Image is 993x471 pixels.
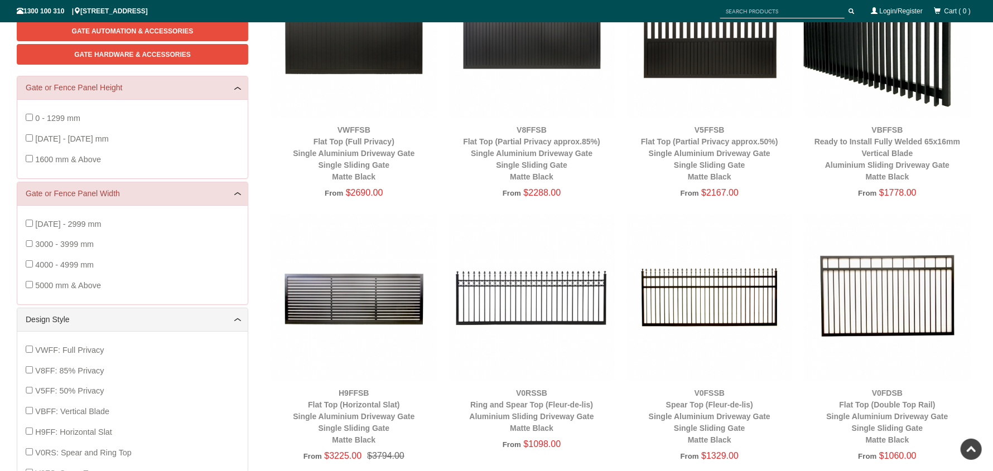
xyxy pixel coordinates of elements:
span: From [681,452,699,460]
span: From [503,189,521,197]
span: 0 - 1299 mm [35,114,80,123]
a: V0FSSBSpear Top (Fleur-de-lis)Single Aluminium Driveway GateSingle Sliding GateMatte Black [649,389,770,444]
span: From [503,440,521,449]
img: V0RSSB - Ring and Spear Top (Fleur-de-lis) - Aluminium Sliding Driveway Gate - Matte Black - Gate... [449,214,615,381]
span: V5FF: 50% Privacy [35,386,104,395]
span: $3225.00 [324,451,361,460]
input: SEARCH PRODUCTS [720,4,845,18]
iframe: LiveChat chat widget [770,173,993,432]
a: V0RSSBRing and Spear Top (Fleur-de-lis)Aluminium Sliding Driveway GateMatte Black [469,389,594,433]
span: $2288.00 [524,188,561,197]
span: 4000 - 4999 mm [35,260,94,269]
span: H9FF: Horizontal Slat [35,428,112,436]
span: [DATE] - [DATE] mm [35,134,108,143]
span: From [681,189,699,197]
span: 3000 - 3999 mm [35,240,94,249]
a: V5FFSBFlat Top (Partial Privacy approx.50%)Single Aluminium Driveway GateSingle Sliding GateMatte... [641,125,778,181]
a: H9FFSBFlat Top (Horizontal Slat)Single Aluminium Driveway GateSingle Sliding GateMatte Black [293,389,414,444]
span: $3794.00 [361,451,404,460]
span: 1300 100 310 | [STREET_ADDRESS] [17,7,148,15]
a: Gate Automation & Accessories [17,21,248,41]
span: From [858,452,876,460]
a: Gate or Fence Panel Width [26,188,239,200]
a: Login/Register [880,7,923,15]
img: H9FFSB - Flat Top (Horizontal Slat) - Single Aluminium Driveway Gate - Single Sliding Gate - Matt... [271,214,437,381]
span: VBFF: Vertical Blade [35,407,109,416]
span: Gate Automation & Accessories [72,27,194,35]
a: Gate or Fence Panel Height [26,82,239,94]
span: Cart ( 0 ) [944,7,971,15]
span: 1600 mm & Above [35,155,101,164]
a: Design Style [26,314,239,326]
img: V0FSSB - Spear Top (Fleur-de-lis) - Single Aluminium Driveway Gate - Single Sliding Gate - Matte ... [626,214,793,381]
a: V8FFSBFlat Top (Partial Privacy approx.85%)Single Aluminium Driveway GateSingle Sliding GateMatte... [463,125,600,181]
span: $1329.00 [701,451,739,460]
span: 5000 mm & Above [35,281,101,290]
span: VWFF: Full Privacy [35,346,104,355]
span: From [325,189,343,197]
span: $2167.00 [701,188,739,197]
span: $1060.00 [879,451,917,460]
span: From [303,452,322,460]
a: VWFFSBFlat Top (Full Privacy)Single Aluminium Driveway GateSingle Sliding GateMatte Black [293,125,414,181]
span: V8FF: 85% Privacy [35,366,104,375]
a: Gate Hardware & Accessories [17,44,248,65]
span: V0RS: Spear and Ring Top [35,448,132,457]
span: [DATE] - 2999 mm [35,220,101,229]
span: Gate Hardware & Accessories [74,51,191,59]
a: VBFFSBReady to Install Fully Welded 65x16mm Vertical BladeAluminium Sliding Driveway GateMatte Black [814,125,960,181]
span: $1098.00 [524,439,561,449]
span: $2690.00 [346,188,383,197]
